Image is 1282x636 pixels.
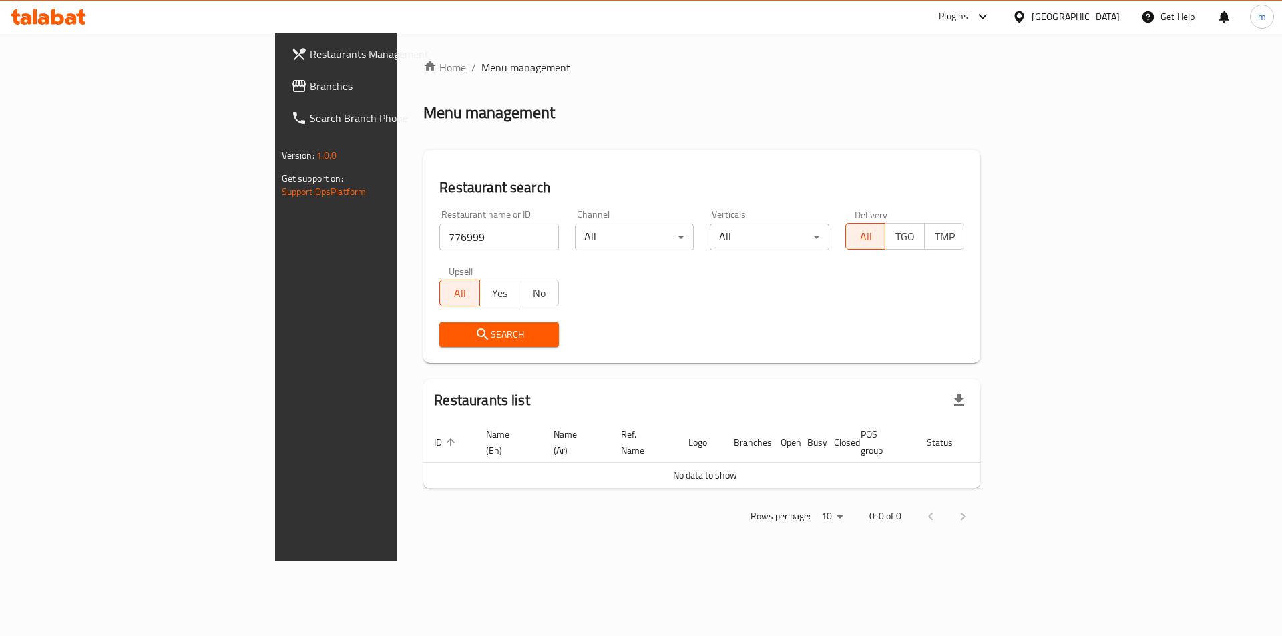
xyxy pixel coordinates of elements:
[930,227,959,246] span: TMP
[481,59,570,75] span: Menu management
[869,508,901,525] p: 0-0 of 0
[861,426,900,458] span: POS group
[1258,9,1266,24] span: m
[723,422,770,463] th: Branches
[939,9,968,25] div: Plugins
[282,147,314,164] span: Version:
[439,322,559,347] button: Search
[423,59,980,75] nav: breadcrumb
[434,390,529,410] h2: Restaurants list
[823,422,850,463] th: Closed
[434,434,459,450] span: ID
[280,70,489,102] a: Branches
[678,422,723,463] th: Logo
[280,38,489,70] a: Restaurants Management
[845,223,885,250] button: All
[423,102,555,123] h2: Menu management
[891,227,919,246] span: TGO
[851,227,880,246] span: All
[449,266,473,276] label: Upsell
[575,224,694,250] div: All
[885,223,925,250] button: TGO
[479,280,519,306] button: Yes
[310,46,479,62] span: Restaurants Management
[280,102,489,134] a: Search Branch Phone
[816,507,848,527] div: Rows per page:
[486,426,527,458] span: Name (En)
[797,422,823,463] th: Busy
[621,426,662,458] span: Ref. Name
[282,183,367,200] a: Support.OpsPlatform
[316,147,337,164] span: 1.0.0
[554,426,594,458] span: Name (Ar)
[770,422,797,463] th: Open
[282,170,343,187] span: Get support on:
[1032,9,1120,24] div: [GEOGRAPHIC_DATA]
[943,384,975,416] div: Export file
[710,224,829,250] div: All
[423,422,1032,489] table: enhanced table
[310,110,479,126] span: Search Branch Phone
[485,284,514,303] span: Yes
[450,326,548,343] span: Search
[855,210,888,219] label: Delivery
[673,466,737,484] span: No data to show
[751,508,811,525] p: Rows per page:
[525,284,554,303] span: No
[519,280,559,306] button: No
[439,224,559,250] input: Search for restaurant name or ID..
[927,434,970,450] span: Status
[310,78,479,94] span: Branches
[445,284,474,303] span: All
[924,223,964,250] button: TMP
[439,178,964,198] h2: Restaurant search
[439,280,479,306] button: All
